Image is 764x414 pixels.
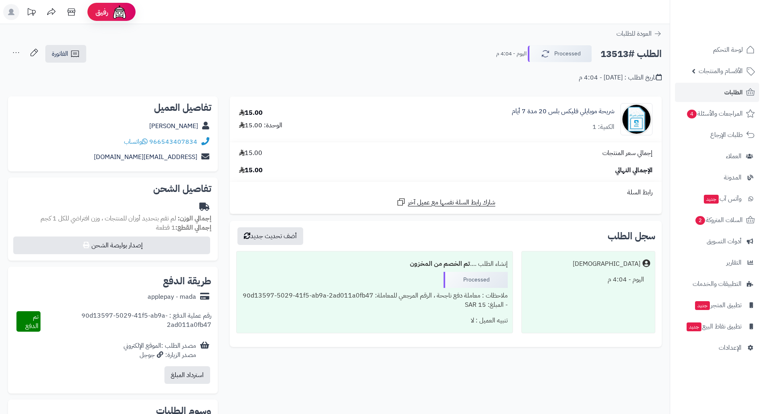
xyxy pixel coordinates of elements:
div: رقم عملية الدفع : 90d13597-5029-41f5-ab9a-2ad011a0fb47 [41,311,211,332]
div: إنشاء الطلب .... [241,256,507,272]
span: جديد [687,322,701,331]
div: مصدر الزيارة: جوجل [124,351,196,360]
a: السلات المتروكة2 [675,210,759,230]
button: إصدار بوليصة الشحن [13,237,210,254]
span: 2 [695,216,705,225]
div: اليوم - 4:04 م [527,272,650,288]
img: ai-face.png [111,4,128,20]
a: لوحة التحكم [675,40,759,59]
span: لم تقم بتحديد أوزان للمنتجات ، وزن افتراضي للكل 1 كجم [41,214,176,223]
div: الوحدة: 15.00 [239,121,282,130]
a: الإعدادات [675,338,759,357]
small: 1 قطعة [156,223,211,232]
a: الفاتورة [45,45,86,63]
small: اليوم - 4:04 م [496,50,527,58]
div: الكمية: 1 [592,122,614,132]
span: الإعدادات [719,342,742,353]
a: التطبيقات والخدمات [675,274,759,294]
span: تطبيق نقاط البيع [686,321,742,332]
a: تطبيق المتجرجديد [675,296,759,315]
a: تطبيق نقاط البيعجديد [675,317,759,336]
span: الطلبات [724,87,743,98]
h2: تفاصيل العميل [14,103,211,112]
h3: سجل الطلب [608,231,655,241]
span: رفيق [95,7,108,17]
span: 15.00 [239,166,263,175]
span: جديد [695,301,710,310]
span: لوحة التحكم [713,44,743,55]
a: الطلبات [675,83,759,102]
span: جديد [704,195,719,204]
div: [DEMOGRAPHIC_DATA] [573,259,640,269]
span: الأقسام والمنتجات [699,65,743,77]
span: وآتس آب [703,193,742,204]
img: 1747740687-photo_5864199843625420558_y-90x90.jpg [621,103,652,135]
a: 966543407834 [149,137,197,147]
button: Processed [528,45,592,62]
a: شارك رابط السلة نفسها مع عميل آخر [396,197,495,207]
a: العودة للطلبات [616,29,662,39]
a: طلبات الإرجاع [675,125,759,145]
div: رابط السلة [233,188,659,197]
div: تاريخ الطلب : [DATE] - 4:04 م [579,73,662,82]
div: Processed [444,272,508,288]
a: [PERSON_NAME] [149,121,198,131]
a: التقارير [675,253,759,272]
div: تنبيه العميل : لا [241,313,507,328]
a: أدوات التسويق [675,232,759,251]
span: المراجعات والأسئلة [686,108,743,119]
span: السلات المتروكة [695,214,743,226]
a: المراجعات والأسئلة4 [675,104,759,123]
a: شريحة موبايلي فليكس بلس 20 مدة 7 أيام [512,107,614,116]
a: العملاء [675,147,759,166]
button: أضف تحديث جديد [237,227,303,245]
a: تحديثات المنصة [21,4,41,22]
button: استرداد المبلغ [164,366,210,384]
a: واتساب [124,137,148,147]
a: [EMAIL_ADDRESS][DOMAIN_NAME] [94,152,197,162]
span: تطبيق المتجر [694,300,742,311]
span: أدوات التسويق [707,236,742,247]
div: مصدر الطلب :الموقع الإلكتروني [124,341,196,360]
strong: إجمالي القطع: [175,223,211,232]
span: الإجمالي النهائي [615,166,653,175]
h2: الطلب #13513 [600,46,662,62]
span: الفاتورة [52,49,68,59]
span: العودة للطلبات [616,29,652,39]
span: العملاء [726,151,742,162]
span: 4 [687,109,697,119]
span: شارك رابط السلة نفسها مع عميل آخر [408,198,495,207]
span: إجمالي سعر المنتجات [602,149,653,158]
img: logo-2.png [709,6,756,23]
h2: تفاصيل الشحن [14,184,211,194]
strong: إجمالي الوزن: [178,214,211,223]
span: 15.00 [239,149,262,158]
b: تم الخصم من المخزون [410,259,470,269]
div: applepay - mada [148,292,196,302]
a: المدونة [675,168,759,187]
span: التقارير [726,257,742,268]
span: طلبات الإرجاع [710,129,743,141]
div: ملاحظات : معاملة دفع ناجحة ، الرقم المرجعي للمعاملة: 90d13597-5029-41f5-ab9a-2ad011a0fb47 - المبل... [241,288,507,313]
h2: طريقة الدفع [163,276,211,286]
div: 15.00 [239,108,263,118]
span: تم الدفع [25,312,39,331]
span: التطبيقات والخدمات [693,278,742,290]
a: وآتس آبجديد [675,189,759,208]
span: المدونة [724,172,742,183]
